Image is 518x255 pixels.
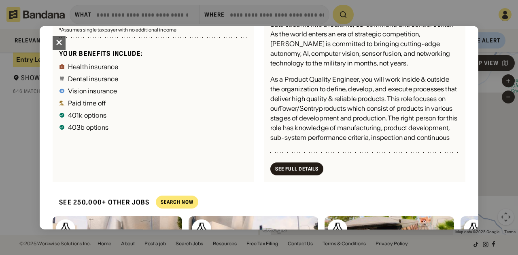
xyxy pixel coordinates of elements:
div: Dental insurance [68,76,119,82]
div: Vision insurance [68,88,117,94]
div: Assumes single taxpayer with no additional income [59,28,248,33]
div: Search Now [161,200,193,205]
div: Your benefits include: [59,49,248,58]
div: Health insurance [68,63,119,70]
div: See 250,000+ other jobs [53,192,149,213]
div: As a Product Quality Engineer, you will work inside & outside the organization to define, develop... [270,75,459,191]
img: Anduril Industries logo [56,219,75,239]
img: Anduril Industries logo [328,219,347,239]
img: Anduril Industries logo [464,219,483,239]
div: 403b options [68,124,108,131]
div: Paid time off [68,100,106,106]
a: Tower/Sentry [279,105,319,113]
img: Anduril Industries logo [192,219,211,239]
div: See Full Details [275,166,318,171]
div: 401k options [68,112,106,118]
